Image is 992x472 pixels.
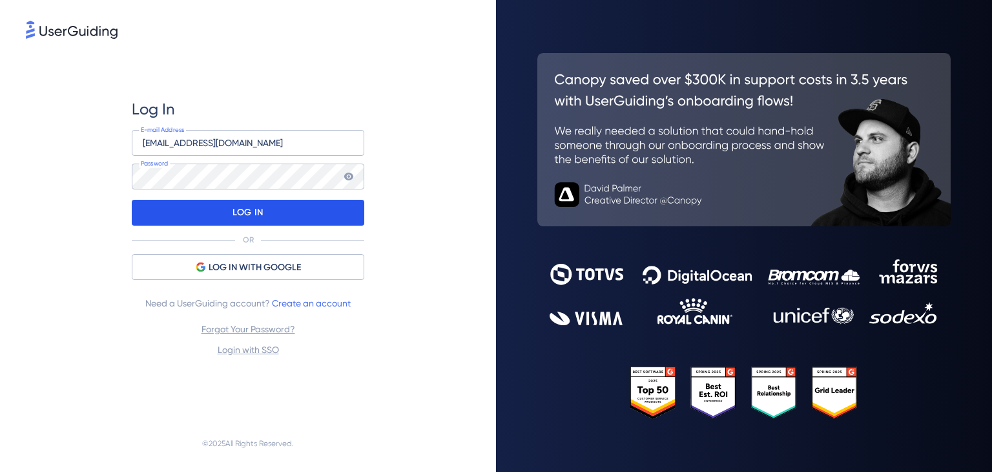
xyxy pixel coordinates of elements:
[630,367,858,418] img: 25303e33045975176eb484905ab012ff.svg
[243,235,254,245] p: OR
[202,436,294,451] span: © 2025 All Rights Reserved.
[26,21,118,39] img: 8faab4ba6bc7696a72372aa768b0286c.svg
[132,130,364,156] input: example@company.com
[145,295,351,311] span: Need a UserGuiding account?
[272,298,351,308] a: Create an account
[537,53,951,226] img: 26c0aa7c25a843aed4baddd2b5e0fa68.svg
[232,202,263,223] p: LOG IN
[218,345,279,355] a: Login with SSO
[132,99,175,120] span: Log In
[550,259,938,325] img: 9302ce2ac39453076f5bc0f2f2ca889b.svg
[209,260,301,275] span: LOG IN WITH GOOGLE
[201,324,295,334] a: Forgot Your Password?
